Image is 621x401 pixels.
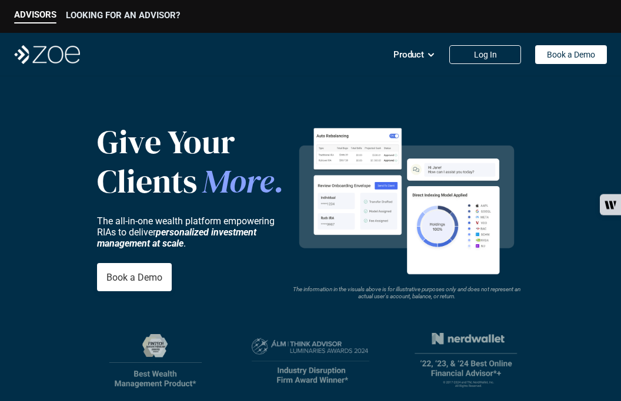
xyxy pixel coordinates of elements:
[97,122,289,161] p: Give Your
[106,272,162,283] p: Book a Demo
[202,159,274,204] span: More
[535,45,607,64] a: Book a Demo
[293,286,522,299] em: The information in the visuals above is for illustrative purposes only and does not represent an ...
[449,45,521,64] a: Log In
[97,215,289,250] p: The all-in-one wealth platform empowering RIAs to deliver .
[66,10,180,23] a: LOOKING FOR AN ADVISOR?
[14,9,56,20] p: ADVISORS
[547,50,595,60] p: Book a Demo
[393,46,424,63] p: Product
[97,263,172,291] a: Book a Demo
[66,10,180,21] p: LOOKING FOR AN ADVISOR?
[97,227,259,249] strong: personalized investment management at scale
[474,50,497,60] p: Log In
[97,159,197,204] span: Clients
[274,159,284,204] span: .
